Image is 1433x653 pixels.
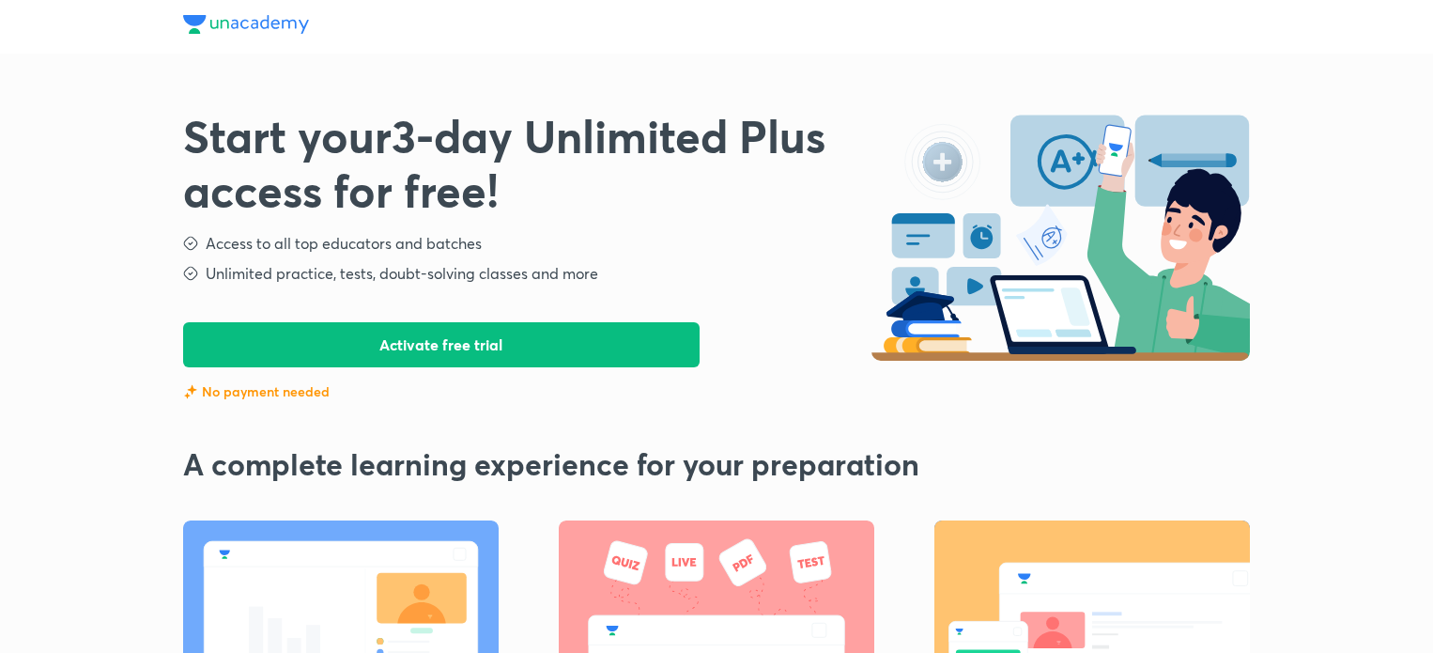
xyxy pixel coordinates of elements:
[183,15,309,34] img: Unacademy
[183,322,700,367] button: Activate free trial
[183,384,198,399] img: feature
[183,109,871,217] h3: Start your 3 -day Unlimited Plus access for free!
[871,109,1250,361] img: start-free-trial
[181,264,200,283] img: step
[183,15,309,39] a: Unacademy
[206,232,482,255] h5: Access to all top educators and batches
[181,234,200,253] img: step
[183,446,1250,482] h2: A complete learning experience for your preparation
[202,382,330,401] p: No payment needed
[206,262,598,285] h5: Unlimited practice, tests, doubt-solving classes and more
